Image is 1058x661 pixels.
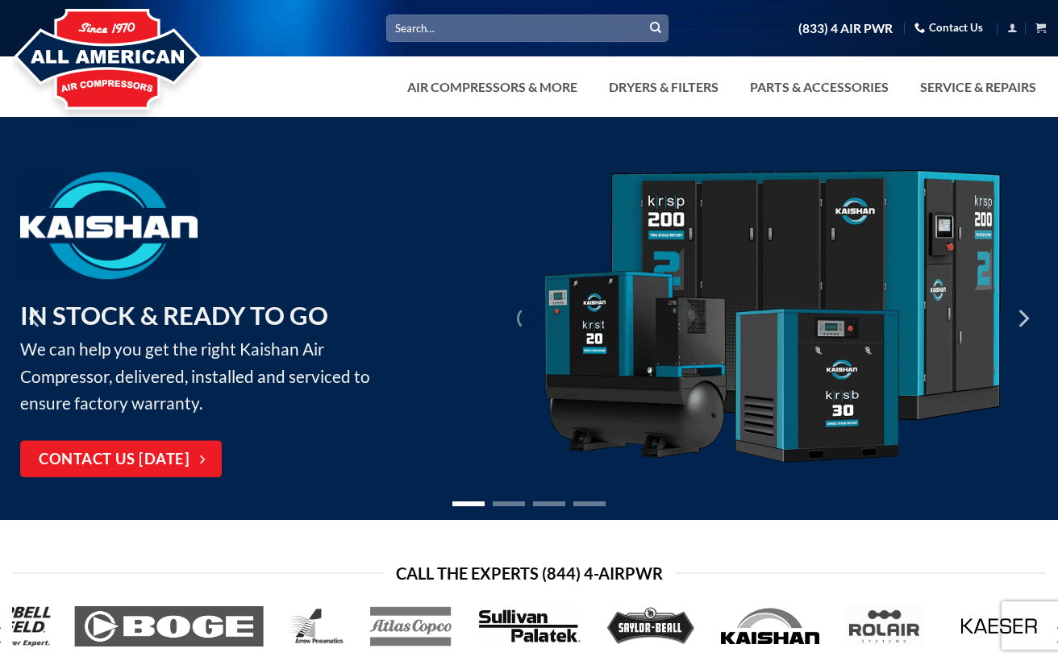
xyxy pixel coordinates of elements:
img: Kaishan [539,169,1005,467]
a: (833) 4 AIR PWR [798,15,893,43]
li: Page dot 3 [533,501,565,506]
a: Contact Us [DATE] [20,441,222,478]
li: Page dot 4 [573,501,606,506]
p: We can help you get the right Kaishan Air Compressor, delivered, installed and serviced to ensure... [20,296,413,417]
a: Parts & Accessories [740,71,898,103]
a: Service & Repairs [910,71,1046,103]
li: Page dot 1 [452,501,485,506]
a: Air Compressors & More [398,71,587,103]
strong: IN STOCK & READY TO GO [20,300,328,330]
a: Dryers & Filters [599,71,728,103]
a: View cart [1035,18,1046,38]
a: Contact Us [914,15,983,40]
input: Search… [386,15,669,41]
li: Page dot 2 [493,501,525,506]
button: Previous [21,278,50,359]
button: Submit [644,16,668,40]
button: Next [1008,278,1037,359]
img: Kaishan [20,172,198,279]
a: Login [1007,18,1018,38]
span: Contact Us [DATE] [39,448,190,472]
span: Call the Experts (844) 4-AirPwr [396,560,663,586]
